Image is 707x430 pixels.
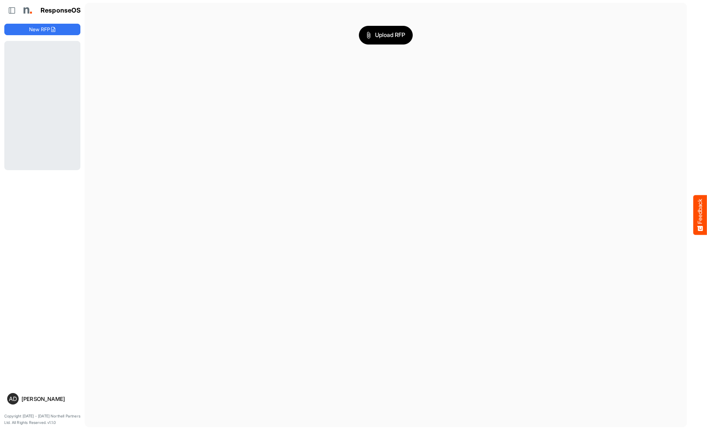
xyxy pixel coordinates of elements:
[4,41,80,170] div: Loading...
[693,195,707,235] button: Feedback
[20,3,34,18] img: Northell
[9,396,17,402] span: AD
[4,413,80,426] p: Copyright [DATE] - [DATE] Northell Partners Ltd. All Rights Reserved. v1.1.0
[41,7,81,14] h1: ResponseOS
[22,396,78,402] div: [PERSON_NAME]
[4,24,80,35] button: New RFP
[359,26,413,45] button: Upload RFP
[366,31,405,40] span: Upload RFP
